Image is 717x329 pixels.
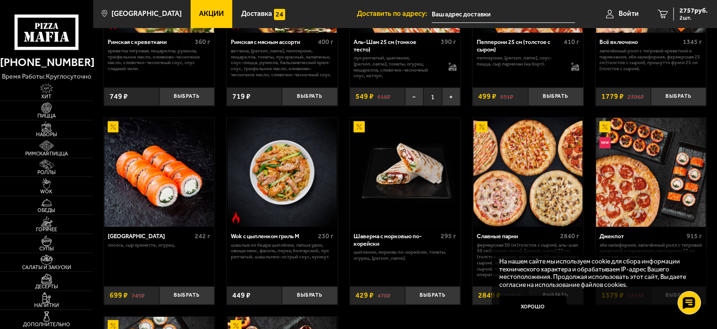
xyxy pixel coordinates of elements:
button: Хорошо [499,296,567,318]
p: лук репчатый, цыпленок, [PERSON_NAME], томаты, огурец, моцарелла, сливочно-чесночный соус, кетчуп. [354,55,440,79]
div: Пепперони 25 см (толстое с сыром) [477,38,562,53]
img: Джекпот [596,118,706,227]
img: Акционный [599,121,611,132]
span: 549 ₽ [355,93,374,100]
span: 360 г [195,38,210,46]
span: 915 г [687,232,702,240]
p: ветчина, [PERSON_NAME], пепперони, моцарелла, томаты, лук красный, халапеньо, соус-пицца, руккола... [231,48,333,78]
span: 410 г [564,38,579,46]
p: шашлык из бедра цыплёнка, лапша удон, овощи микс, фасоль, перец болгарский, лук репчатый, шашлычн... [231,242,333,260]
span: [GEOGRAPHIC_DATA] [111,10,182,17]
a: Острое блюдоWok с цыпленком гриль M [227,118,338,227]
span: 449 ₽ [232,292,251,299]
button: Выбрать [282,286,337,305]
span: 2840 г [560,232,579,240]
img: Акционный [354,121,365,132]
div: Шаверма с морковью по-корейски [354,233,438,247]
p: цыпленок, морковь по-корейски, томаты, огурец, [PERSON_NAME]. [354,249,456,262]
span: Войти [619,10,639,17]
button: − [405,88,423,106]
a: АкционныйШаверма с морковью по-корейски [350,118,461,227]
span: Доставить по адресу: [357,10,432,17]
input: Ваш адрес доставки [432,6,575,23]
span: 230 г [318,232,333,240]
span: 1 [423,88,442,106]
s: 591 ₽ [500,93,513,100]
button: Выбрать [528,88,584,106]
img: Акционный [476,121,488,132]
img: Филадельфия [104,118,214,227]
div: Римская с креветками [108,38,192,45]
span: 1345 г [683,38,702,46]
span: 242 г [195,232,210,240]
button: Выбрать [651,88,706,106]
img: 15daf4d41897b9f0e9f617042186c801.svg [274,9,285,20]
img: Острое блюдо [230,212,242,223]
span: 295 г [441,232,457,240]
span: 390 г [441,38,457,46]
p: лосось, Сыр креметте, огурец. [108,242,210,249]
button: Выбрать [282,88,337,106]
span: 2 шт. [680,15,708,21]
img: Шаверма с морковью по-корейски [350,118,460,227]
span: 400 г [318,38,333,46]
a: АкционныйНовинкаДжекпот [596,118,707,227]
p: креветка тигровая, моцарелла, руккола, трюфельное масло, оливково-чесночное масло, сливочно-чесно... [108,48,210,72]
div: Римская с мясным ассорти [231,38,316,45]
span: 499 ₽ [478,93,496,100]
s: 749 ₽ [132,292,145,299]
p: Запечённый ролл с тигровой креветкой и пармезаном, Эби Калифорния, Фермерская 25 см (толстое с сы... [599,48,702,72]
p: Фермерская 30 см (толстое с сыром), Аль-Шам 30 см (тонкое тесто), [PERSON_NAME] 30 см (толстое с ... [477,242,579,278]
p: Эби Калифорния, Запечённый ролл с тигровой креветкой и пармезаном, Пепперони 25 см (толстое с сыр... [599,242,702,260]
span: 749 ₽ [110,93,128,100]
a: АкционныйСлавные парни [473,118,584,227]
img: Новинка [599,137,611,148]
img: Wok с цыпленком гриль M [228,118,337,227]
s: 618 ₽ [377,93,391,100]
span: 2757 руб. [680,7,708,14]
a: АкционныйФиладельфия [104,118,215,227]
div: Аль-Шам 25 см (тонкое тесто) [354,38,438,53]
span: 2849 ₽ [478,292,501,299]
div: [GEOGRAPHIC_DATA] [108,233,192,240]
button: Выбрать [405,286,460,305]
s: 2306 ₽ [628,93,644,100]
div: Джекпот [599,233,684,240]
img: Славные парни [473,118,583,227]
img: Акционный [108,121,119,132]
button: Выбрать [159,88,214,106]
span: 719 ₽ [232,93,251,100]
span: 429 ₽ [355,292,374,299]
span: 699 ₽ [110,292,128,299]
span: Доставка [241,10,272,17]
span: 1779 ₽ [601,93,624,100]
button: + [442,88,460,106]
span: Акции [199,10,224,17]
s: 470 ₽ [377,292,391,299]
p: пепперони, [PERSON_NAME], соус-пицца, сыр пармезан (на борт). [477,55,563,67]
button: Выбрать [159,286,214,305]
div: Всё включено [599,38,680,45]
p: На нашем сайте мы используем cookie для сбора информации технического характера и обрабатываем IP... [499,257,694,288]
div: Славные парни [477,233,558,240]
div: Wok с цыпленком гриль M [231,233,316,240]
